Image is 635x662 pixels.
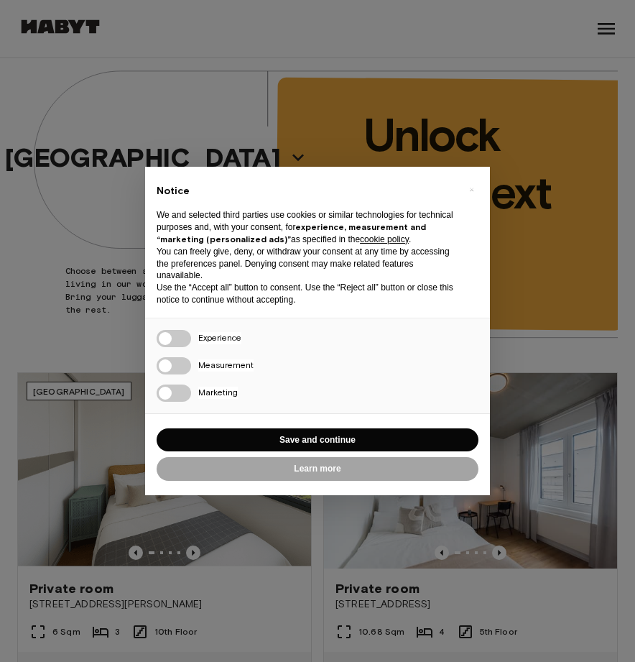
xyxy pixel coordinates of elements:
[460,178,483,201] button: Close this notice
[157,282,455,306] p: Use the “Accept all” button to consent. Use the “Reject all” button or close this notice to conti...
[157,457,478,481] button: Learn more
[198,387,238,399] span: Marketing
[469,181,474,198] span: ×
[198,332,241,344] span: Experience
[157,184,455,198] h2: Notice
[157,428,478,452] button: Save and continue
[360,234,409,244] a: cookie policy
[157,221,426,244] strong: experience, measurement and “marketing (personalized ads)”
[198,359,254,372] span: Measurement
[157,246,455,282] p: You can freely give, deny, or withdraw your consent at any time by accessing the preferences pane...
[157,209,455,245] p: We and selected third parties use cookies or similar technologies for technical purposes and, wit...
